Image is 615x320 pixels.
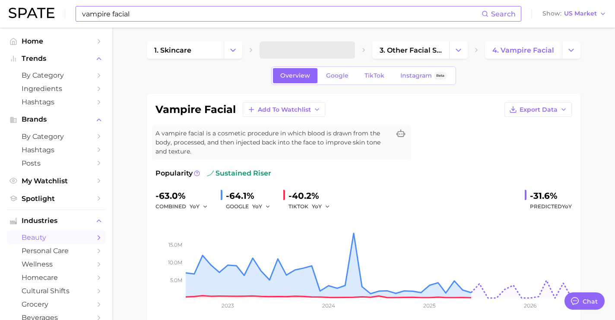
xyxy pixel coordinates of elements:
[524,302,536,309] tspan: 2026
[22,98,91,106] span: Hashtags
[7,271,105,284] a: homecare
[7,69,105,82] a: by Category
[436,72,444,79] span: Beta
[226,189,276,203] div: -64.1%
[22,195,91,203] span: Spotlight
[562,203,572,210] span: YoY
[372,41,449,59] a: 3. other facial services
[7,192,105,205] a: Spotlight
[22,159,91,167] span: Posts
[22,37,91,45] span: Home
[22,116,91,123] span: Brands
[22,247,91,255] span: personal care
[7,52,105,65] button: Trends
[312,203,322,210] span: YoY
[207,170,214,177] img: sustained riser
[491,10,516,18] span: Search
[564,11,597,16] span: US Market
[423,302,436,309] tspan: 2025
[147,41,224,59] a: 1. skincare
[190,203,200,210] span: YoY
[224,41,242,59] button: Change Category
[7,35,105,48] a: Home
[226,201,276,212] div: GOOGLE
[22,146,91,154] span: Hashtags
[492,46,554,54] span: 4. vampire facial
[155,189,214,203] div: -63.0%
[22,300,91,308] span: grocery
[22,273,91,282] span: homecare
[7,130,105,143] a: by Category
[7,157,105,170] a: Posts
[7,95,105,109] a: Hashtags
[393,68,454,83] a: InstagramBeta
[222,302,234,309] tspan: 2023
[504,102,572,117] button: Export Data
[155,129,390,156] span: A vampire facial is a cosmetic procedure in which blood is drawn from the body, processed, and th...
[380,46,442,54] span: 3. other facial services
[7,244,105,257] a: personal care
[22,132,91,141] span: by Category
[357,68,392,83] a: TikTok
[81,6,482,21] input: Search here for a brand, industry, or ingredient
[22,217,91,225] span: Industries
[22,177,91,185] span: My Watchlist
[7,174,105,188] a: My Watchlist
[22,85,91,93] span: Ingredients
[22,287,91,295] span: cultural shifts
[280,72,310,79] span: Overview
[319,68,356,83] a: Google
[449,41,468,59] button: Change Category
[542,11,561,16] span: Show
[155,104,236,115] h1: vampire facial
[7,231,105,244] a: beauty
[322,302,335,309] tspan: 2024
[312,201,330,212] button: YoY
[365,72,384,79] span: TikTok
[520,106,558,113] span: Export Data
[562,41,580,59] button: Change Category
[273,68,317,83] a: Overview
[530,189,572,203] div: -31.6%
[7,143,105,157] a: Hashtags
[400,72,432,79] span: Instagram
[7,257,105,271] a: wellness
[7,82,105,95] a: Ingredients
[22,260,91,268] span: wellness
[326,72,349,79] span: Google
[7,284,105,298] a: cultural shifts
[540,8,609,19] button: ShowUS Market
[190,201,208,212] button: YoY
[258,106,311,113] span: Add to Watchlist
[154,46,191,54] span: 1. skincare
[7,298,105,311] a: grocery
[155,201,214,212] div: combined
[207,168,271,179] span: sustained riser
[22,71,91,79] span: by Category
[530,201,572,212] span: Predicted
[288,201,336,212] div: TIKTOK
[22,233,91,242] span: beauty
[252,201,271,212] button: YoY
[252,203,262,210] span: YoY
[288,189,336,203] div: -40.2%
[485,41,562,59] a: 4. vampire facial
[7,113,105,126] button: Brands
[155,168,193,179] span: Popularity
[22,55,91,63] span: Trends
[7,214,105,227] button: Industries
[9,8,54,18] img: SPATE
[243,102,325,117] button: Add to Watchlist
